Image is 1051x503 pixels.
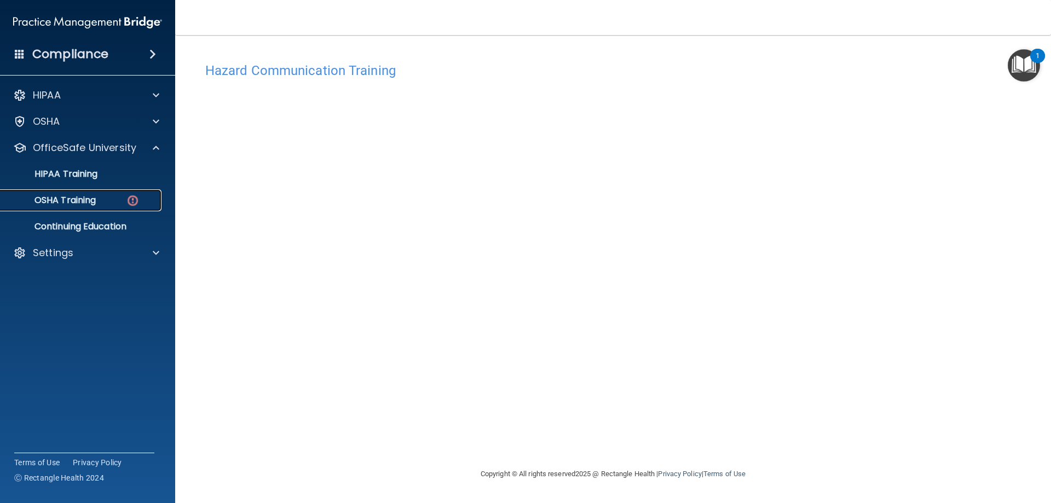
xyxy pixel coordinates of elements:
[14,472,104,483] span: Ⓒ Rectangle Health 2024
[1008,49,1040,82] button: Open Resource Center, 1 new notification
[13,11,162,33] img: PMB logo
[33,246,73,259] p: Settings
[13,89,159,102] a: HIPAA
[205,63,1021,78] h4: Hazard Communication Training
[33,115,60,128] p: OSHA
[862,425,1038,469] iframe: Drift Widget Chat Controller
[33,89,61,102] p: HIPAA
[658,470,701,478] a: Privacy Policy
[126,194,140,207] img: danger-circle.6113f641.png
[703,470,746,478] a: Terms of Use
[7,169,97,180] p: HIPAA Training
[33,141,136,154] p: OfficeSafe University
[7,195,96,206] p: OSHA Training
[13,246,159,259] a: Settings
[205,84,764,445] iframe: HCT
[13,115,159,128] a: OSHA
[7,221,157,232] p: Continuing Education
[1036,56,1040,70] div: 1
[32,47,108,62] h4: Compliance
[14,457,60,468] a: Terms of Use
[73,457,122,468] a: Privacy Policy
[413,456,813,492] div: Copyright © All rights reserved 2025 @ Rectangle Health | |
[13,141,159,154] a: OfficeSafe University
